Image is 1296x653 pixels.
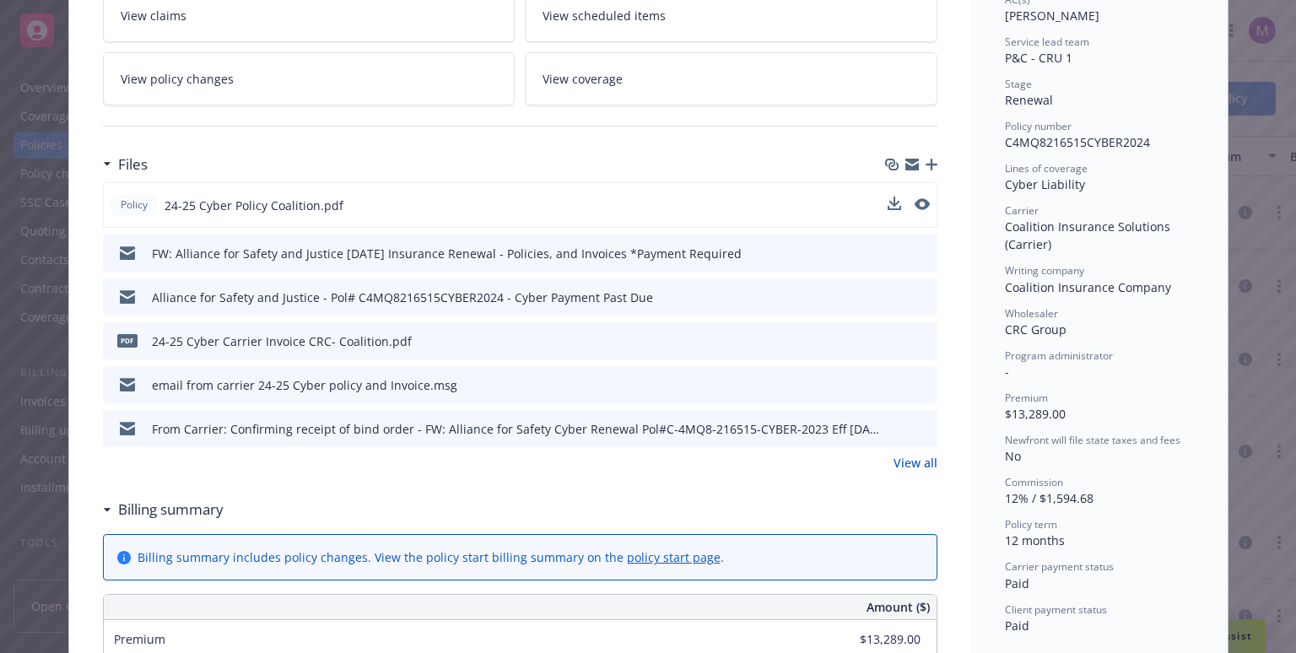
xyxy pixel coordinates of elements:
[1005,559,1114,574] span: Carrier payment status
[1005,119,1072,133] span: Policy number
[915,420,931,438] button: preview file
[121,70,234,88] span: View policy changes
[888,332,902,350] button: download file
[1005,517,1057,532] span: Policy term
[121,7,186,24] span: View claims
[821,627,931,652] input: 0.00
[888,197,901,214] button: download file
[525,52,937,105] a: View coverage
[103,499,224,521] div: Billing summary
[888,420,902,438] button: download file
[103,52,516,105] a: View policy changes
[915,332,931,350] button: preview file
[103,154,148,175] div: Files
[1005,77,1032,91] span: Stage
[1005,263,1084,278] span: Writing company
[152,332,412,350] div: 24-25 Cyber Carrier Invoice CRC- Coalition.pdf
[1005,8,1099,24] span: [PERSON_NAME]
[888,376,902,394] button: download file
[152,420,882,438] div: From Carrier: Confirming receipt of bind order - FW: Alliance for Safety Cyber Renewal Pol#C-4MQ8...
[1005,219,1174,252] span: Coalition Insurance Solutions (Carrier)
[1005,602,1107,617] span: Client payment status
[543,70,623,88] span: View coverage
[894,454,937,472] a: View all
[888,245,902,262] button: download file
[1005,279,1171,295] span: Coalition Insurance Company
[1005,448,1021,464] span: No
[1005,92,1053,108] span: Renewal
[117,334,138,347] span: pdf
[152,289,653,306] div: Alliance for Safety and Justice - Pol# C4MQ8216515CYBER2024 - Cyber Payment Past Due
[118,154,148,175] h3: Files
[915,289,931,306] button: preview file
[627,549,721,565] a: policy start page
[1005,490,1093,506] span: 12% / $1,594.68
[1005,35,1089,49] span: Service lead team
[1005,306,1058,321] span: Wholesaler
[888,289,902,306] button: download file
[1005,364,1009,380] span: -
[543,7,666,24] span: View scheduled items
[915,198,930,210] button: preview file
[117,197,151,213] span: Policy
[1005,348,1113,363] span: Program administrator
[867,598,930,616] span: Amount ($)
[915,245,931,262] button: preview file
[138,548,724,566] div: Billing summary includes policy changes. View the policy start billing summary on the .
[915,197,930,214] button: preview file
[1005,391,1048,405] span: Premium
[915,376,931,394] button: preview file
[1005,134,1150,150] span: C4MQ8216515CYBER2024
[888,197,901,210] button: download file
[152,376,457,394] div: email from carrier 24-25 Cyber policy and Invoice.msg
[165,197,343,214] span: 24-25 Cyber Policy Coalition.pdf
[1005,203,1039,218] span: Carrier
[1005,321,1066,337] span: CRC Group
[118,499,224,521] h3: Billing summary
[1005,575,1029,591] span: Paid
[1005,532,1065,548] span: 12 months
[1005,161,1088,175] span: Lines of coverage
[1005,175,1194,193] div: Cyber Liability
[152,245,742,262] div: FW: Alliance for Safety and Justice [DATE] Insurance Renewal - Policies, and Invoices *Payment Re...
[1005,618,1029,634] span: Paid
[1005,50,1072,66] span: P&C - CRU 1
[1005,406,1066,422] span: $13,289.00
[114,631,165,647] span: Premium
[1005,433,1180,447] span: Newfront will file state taxes and fees
[1005,475,1063,489] span: Commission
